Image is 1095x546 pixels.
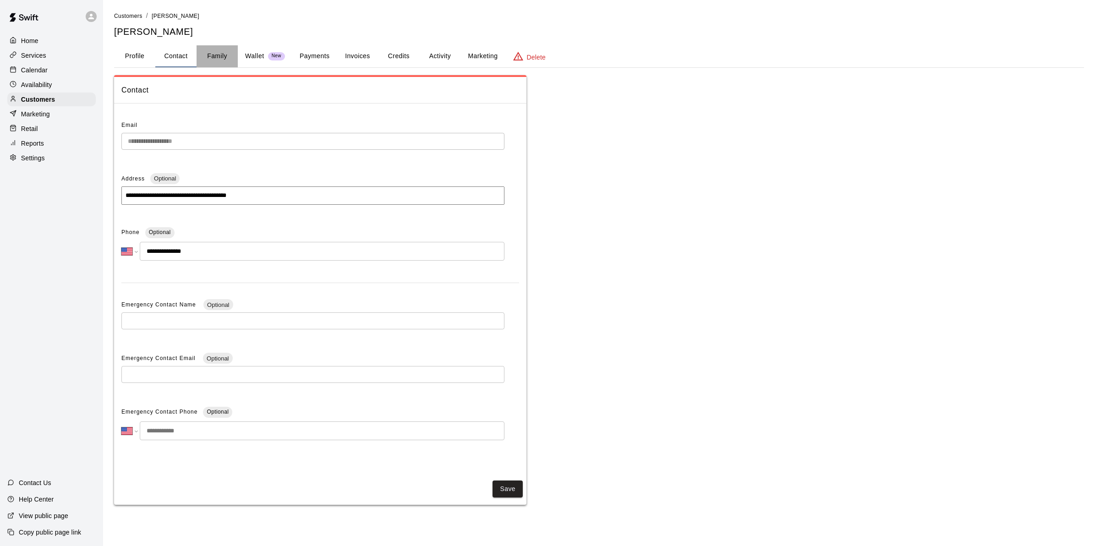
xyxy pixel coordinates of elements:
[7,136,96,150] a: Reports
[21,36,38,45] p: Home
[149,229,171,235] span: Optional
[21,153,45,163] p: Settings
[19,511,68,520] p: View public page
[460,45,505,67] button: Marketing
[19,528,81,537] p: Copy public page link
[121,133,504,150] div: The email of an existing customer can only be changed by the customer themselves at https://book....
[7,93,96,106] a: Customers
[21,66,48,75] p: Calendar
[203,301,233,308] span: Optional
[121,301,198,308] span: Emergency Contact Name
[419,45,460,67] button: Activity
[207,409,229,415] span: Optional
[21,95,55,104] p: Customers
[7,34,96,48] a: Home
[114,13,142,19] span: Customers
[7,49,96,62] a: Services
[19,478,51,487] p: Contact Us
[21,51,46,60] p: Services
[114,11,1084,21] nav: breadcrumb
[527,53,546,62] p: Delete
[146,11,148,21] li: /
[155,45,197,67] button: Contact
[268,53,285,59] span: New
[121,122,137,128] span: Email
[292,45,337,67] button: Payments
[21,109,50,119] p: Marketing
[7,78,96,92] a: Availability
[245,51,264,61] p: Wallet
[121,84,519,96] span: Contact
[19,495,54,504] p: Help Center
[21,80,52,89] p: Availability
[121,355,197,361] span: Emergency Contact Email
[7,63,96,77] a: Calendar
[114,45,1084,67] div: basic tabs example
[203,355,232,362] span: Optional
[7,122,96,136] a: Retail
[21,139,44,148] p: Reports
[114,45,155,67] button: Profile
[152,13,199,19] span: [PERSON_NAME]
[197,45,238,67] button: Family
[337,45,378,67] button: Invoices
[121,175,145,182] span: Address
[121,225,140,240] span: Phone
[150,175,180,182] span: Optional
[121,405,197,420] span: Emergency Contact Phone
[378,45,419,67] button: Credits
[114,26,1084,38] h5: [PERSON_NAME]
[493,480,523,497] button: Save
[7,151,96,165] a: Settings
[114,12,142,19] a: Customers
[21,124,38,133] p: Retail
[7,107,96,121] a: Marketing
